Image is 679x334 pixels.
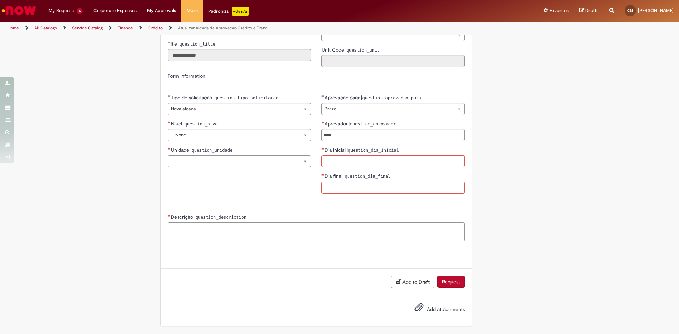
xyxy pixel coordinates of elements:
textarea: Descrição [168,222,465,241]
span: question_dia_final [344,174,390,179]
span: Required Filled [168,95,171,98]
span: question_unidade [191,148,232,153]
span: question_aprovador [350,122,396,127]
span: 6 [77,8,83,14]
label: Form Information [168,73,205,79]
span: | [194,214,246,220]
span: question_aprovacao_para [362,95,421,100]
label: Read only - Unit Code [321,46,379,53]
span: | [347,147,399,153]
a: Crédito [148,25,163,31]
label: Read only - Title [168,40,215,47]
span: question_nivel [184,122,220,127]
span: question_description [195,215,246,220]
a: Atualizar Alçada de Aprovação Crédito e Prazo [178,25,267,31]
span: Dia inicial [325,147,347,153]
span: | [183,121,220,127]
span: Nova alçada [171,103,296,115]
span: question_tipo_solicitacao [214,95,278,100]
input: Title [168,49,311,61]
span: question_title [179,42,215,47]
span: Required [321,121,325,124]
a: Home [8,25,19,31]
span: | [345,47,379,53]
span: My Approvals [147,7,176,14]
button: Add to Draft [391,276,434,288]
a: Clear field Unidade [168,155,311,167]
span: Required [168,147,171,150]
span: | [343,173,390,179]
span: More [187,7,198,14]
span: [PERSON_NAME] [638,7,674,13]
span: | [361,94,421,101]
a: Clear field Location [321,29,465,41]
a: Finance [118,25,133,31]
input: Dia final [321,182,465,194]
ul: Page breadcrumbs [5,22,447,35]
span: Nivel [171,121,184,127]
a: All Catalogs [34,25,57,31]
a: Drafts [579,7,599,14]
span: Prazo [325,103,450,115]
span: question_dia_inicial [348,148,399,153]
span: | [190,147,232,153]
span: Read only - Title [168,41,179,47]
span: Corporate Expenses [93,7,137,14]
input: Dia inicial [321,155,465,167]
span: | [178,41,215,47]
span: Required [321,173,325,176]
span: Aprovador [325,121,349,127]
span: Unidade [171,147,191,153]
span: Drafts [585,7,599,14]
span: -- None -- [171,129,296,141]
span: Descrição [171,214,195,220]
span: Required [168,214,171,217]
p: +GenAi [232,7,249,16]
span: Dia final [325,173,344,179]
span: Read only - Unit Code [321,47,346,53]
span: Aprovação para: [325,94,361,101]
span: | [349,121,396,127]
div: Padroniza [208,7,249,16]
span: CM [627,8,633,13]
span: | [213,94,278,101]
span: My Requests [48,7,75,14]
img: ServiceNow [1,4,37,18]
a: Service Catalog [72,25,103,31]
span: Required Filled [321,95,325,98]
button: Request [437,276,465,288]
span: question_unit [346,48,379,53]
input: Unit Code [321,55,465,67]
span: Tipo de solicitação [171,94,214,101]
span: Required [168,121,171,124]
span: Favorites [550,7,569,14]
span: Add attachments [427,306,465,312]
span: Required [321,147,325,150]
button: Add attachments [413,301,425,317]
